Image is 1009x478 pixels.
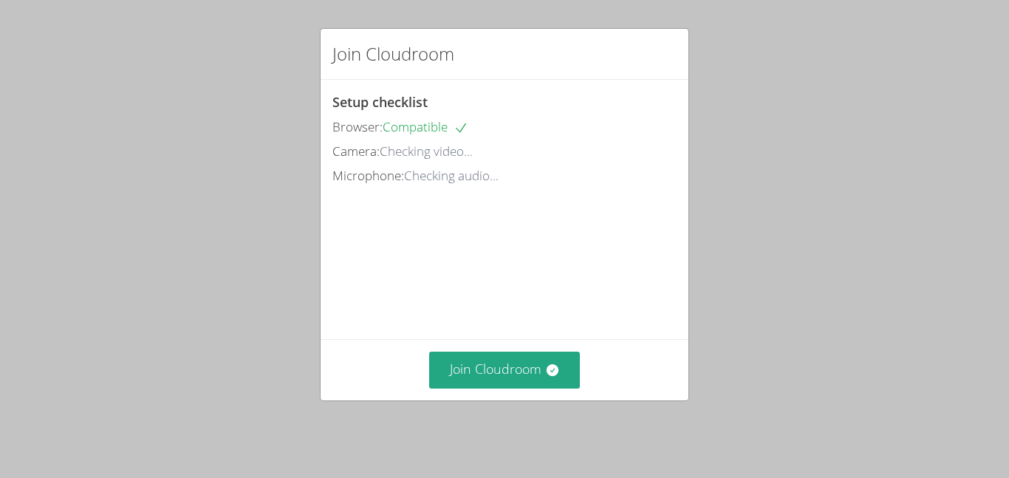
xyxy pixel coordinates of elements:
[332,167,404,184] span: Microphone:
[380,143,473,160] span: Checking video...
[404,167,499,184] span: Checking audio...
[383,118,468,135] span: Compatible
[332,143,380,160] span: Camera:
[332,93,428,111] span: Setup checklist
[332,118,383,135] span: Browser:
[429,352,581,388] button: Join Cloudroom
[332,41,454,67] h2: Join Cloudroom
